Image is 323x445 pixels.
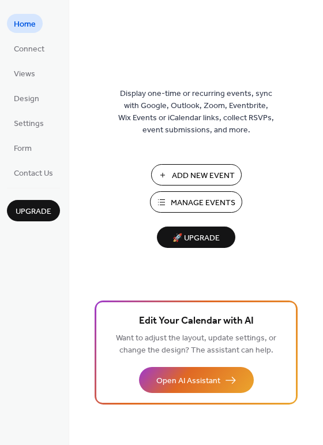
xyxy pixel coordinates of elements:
[118,88,274,136] span: Display one-time or recurring events, sync with Google, Outlook, Zoom, Eventbrite, Wix Events or ...
[157,227,235,248] button: 🚀 Upgrade
[14,68,35,80] span: Views
[172,170,235,182] span: Add New Event
[171,197,235,209] span: Manage Events
[7,64,42,83] a: Views
[164,231,228,246] span: 🚀 Upgrade
[7,88,46,107] a: Design
[14,93,39,105] span: Design
[150,191,242,213] button: Manage Events
[7,200,60,221] button: Upgrade
[16,206,51,218] span: Upgrade
[139,367,254,393] button: Open AI Assistant
[7,113,51,132] a: Settings
[14,118,44,130] span: Settings
[7,39,51,58] a: Connect
[14,143,32,155] span: Form
[116,331,276,358] span: Want to adjust the layout, update settings, or change the design? The assistant can help.
[7,163,60,182] a: Contact Us
[14,43,44,55] span: Connect
[14,168,53,180] span: Contact Us
[14,18,36,31] span: Home
[139,313,254,329] span: Edit Your Calendar with AI
[151,164,242,186] button: Add New Event
[7,138,39,157] a: Form
[156,375,220,387] span: Open AI Assistant
[7,14,43,33] a: Home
